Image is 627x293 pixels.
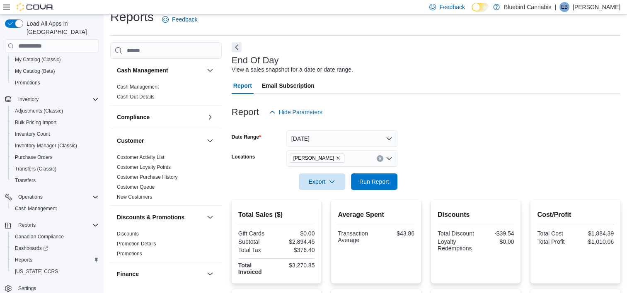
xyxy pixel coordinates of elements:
span: Purchase Orders [12,152,99,162]
button: Customer [117,137,203,145]
img: Cova [17,3,54,11]
button: Export [299,173,345,190]
div: View a sales snapshot for a date or date range. [232,65,353,74]
a: Customer Purchase History [117,174,178,180]
span: Reports [15,220,99,230]
input: Dark Mode [472,3,489,12]
button: Canadian Compliance [8,231,102,243]
button: Operations [2,191,102,203]
span: Washington CCRS [12,267,99,276]
a: Canadian Compliance [12,232,67,242]
h3: Discounts & Promotions [117,213,184,221]
h3: Report [232,107,259,117]
button: Hide Parameters [266,104,326,120]
h2: Discounts [438,210,514,220]
button: Reports [8,254,102,266]
span: Run Report [359,178,389,186]
button: Adjustments (Classic) [8,105,102,117]
div: Total Tax [238,247,275,253]
span: Load All Apps in [GEOGRAPHIC_DATA] [23,19,99,36]
p: [PERSON_NAME] [573,2,620,12]
span: Inventory [18,96,39,103]
button: Promotions [8,77,102,89]
a: Cash Management [117,84,159,90]
span: New Customers [117,194,152,200]
a: Promotion Details [117,241,156,247]
p: Bluebird Cannabis [504,2,551,12]
span: Purchase Orders [15,154,53,161]
button: Inventory Count [8,128,102,140]
h1: Reports [110,9,154,25]
button: Open list of options [386,155,392,162]
span: Inventory Count [15,131,50,137]
h2: Total Sales ($) [238,210,315,220]
button: Compliance [205,112,215,122]
div: Emily Baker [559,2,569,12]
span: My Catalog (Beta) [15,68,55,74]
button: Finance [117,270,203,278]
span: Customer Activity List [117,154,165,161]
button: Finance [205,269,215,279]
div: Customer [110,152,222,205]
h3: Compliance [117,113,150,121]
span: Dashboards [15,245,48,252]
div: Total Discount [438,230,474,237]
span: Transfers [15,177,36,184]
button: Cash Management [205,65,215,75]
div: Cash Management [110,82,222,105]
span: Transfers (Classic) [15,166,56,172]
button: Transfers (Classic) [8,163,102,175]
button: Clear input [377,155,383,162]
span: Discounts [117,231,139,237]
span: [PERSON_NAME] [293,154,334,162]
button: [US_STATE] CCRS [8,266,102,277]
a: [US_STATE] CCRS [12,267,61,276]
div: Loyalty Redemptions [438,238,474,252]
div: $2,894.45 [278,238,315,245]
a: New Customers [117,194,152,200]
span: Customer Purchase History [117,174,178,180]
h2: Cost/Profit [537,210,614,220]
a: Bulk Pricing Import [12,118,60,127]
h3: Customer [117,137,144,145]
div: $3,270.85 [278,262,315,269]
span: Customer Queue [117,184,155,190]
button: Cash Management [8,203,102,214]
button: Run Report [351,173,397,190]
span: Promotions [117,250,142,257]
a: Inventory Count [12,129,53,139]
a: Transfers (Classic) [12,164,60,174]
span: [US_STATE] CCRS [15,268,58,275]
div: $0.00 [278,230,315,237]
span: Settings [18,285,36,292]
button: [DATE] [286,130,397,147]
button: Inventory [2,94,102,105]
label: Locations [232,154,255,160]
div: Total Cost [537,230,574,237]
button: Operations [15,192,46,202]
button: Compliance [117,113,203,121]
span: Adjustments (Classic) [15,108,63,114]
a: My Catalog (Beta) [12,66,58,76]
h3: Cash Management [117,66,168,74]
button: Bulk Pricing Import [8,117,102,128]
button: Inventory [15,94,42,104]
a: Cash Management [12,204,60,214]
span: Canadian Compliance [12,232,99,242]
div: $376.40 [278,247,315,253]
span: Inventory Count [12,129,99,139]
strong: Total Invoiced [238,262,262,275]
div: Subtotal [238,238,275,245]
a: Promotions [12,78,44,88]
a: My Catalog (Classic) [12,55,64,65]
span: EB [561,2,568,12]
span: Canadian Compliance [15,233,64,240]
span: Bulk Pricing Import [15,119,57,126]
button: Next [232,42,242,52]
div: $1,010.06 [577,238,614,245]
span: Inventory Manager (Classic) [12,141,99,151]
a: Customer Activity List [117,154,165,160]
button: Discounts & Promotions [205,212,215,222]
